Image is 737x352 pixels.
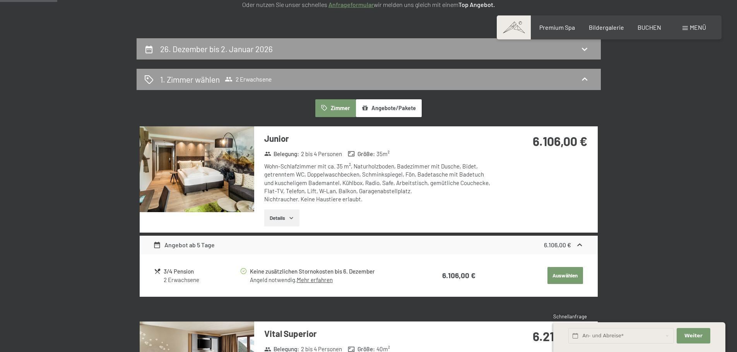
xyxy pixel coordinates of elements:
[376,150,390,158] span: 35 m²
[264,150,299,158] strong: Belegung :
[348,150,375,158] strong: Größe :
[225,75,272,83] span: 2 Erwachsene
[553,313,587,320] span: Schnellanfrage
[301,150,342,158] span: 2 bis 4 Personen
[140,236,598,254] div: Angebot ab 5 Tage6.106,00 €
[264,209,299,226] button: Details
[677,328,710,344] button: Weiter
[297,276,333,283] a: Mehr erfahren
[442,271,475,280] strong: 6.106,00 €
[589,24,624,31] a: Bildergalerie
[164,276,239,284] div: 2 Erwachsene
[547,267,583,284] button: Auswählen
[315,99,356,117] button: Zimmer
[544,241,571,248] strong: 6.106,00 €
[250,267,411,276] div: Keine zusätzlichen Stornokosten bis 6. Dezember
[533,329,587,343] strong: 6.218,00 €
[458,1,495,8] strong: Top Angebot.
[264,162,494,203] div: Wohn-Schlafzimmer mit ca. 35 m², Naturholzboden, Badezimmer mit Dusche, Bidet, getrenntem WC, Dop...
[164,267,239,276] div: 3/4 Pension
[356,99,422,117] button: Angebote/Pakete
[638,24,661,31] a: BUCHEN
[328,1,374,8] a: Anfrageformular
[250,276,411,284] div: Angeld notwendig.
[140,126,254,212] img: mss_renderimg.php
[684,332,703,339] span: Weiter
[153,240,215,250] div: Angebot ab 5 Tage
[533,134,587,148] strong: 6.106,00 €
[539,24,575,31] a: Premium Spa
[160,74,220,85] h2: 1. Zimmer wählen
[690,24,706,31] span: Menü
[264,328,494,340] h3: Vital Superior
[264,133,494,145] h3: Junior
[160,44,273,54] h2: 26. Dezember bis 2. Januar 2026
